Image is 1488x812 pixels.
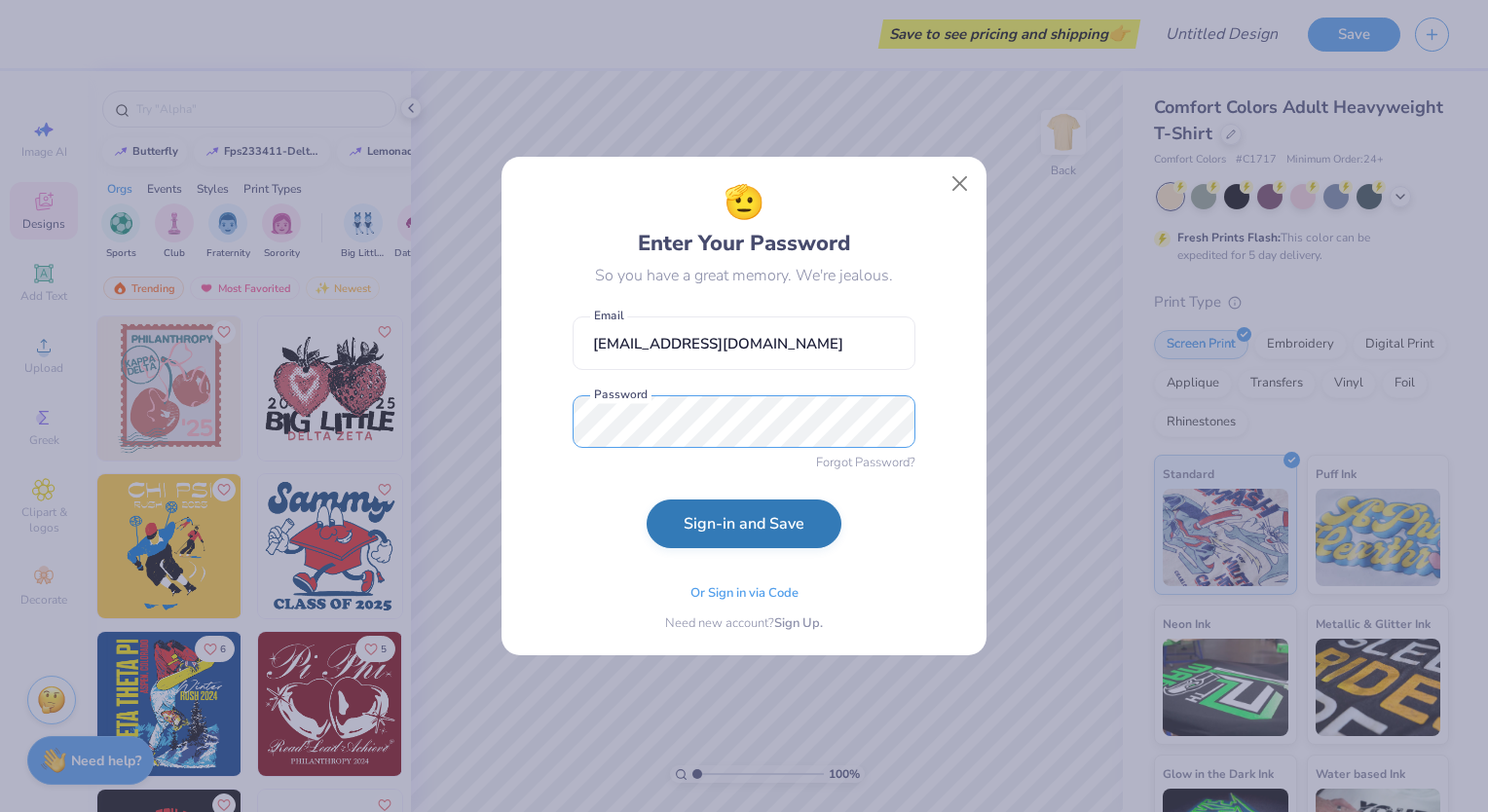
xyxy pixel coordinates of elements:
div: So you have a great memory. We're jealous. [595,264,893,287]
span: Forgot Password? [816,454,915,473]
span: Sign Up. [774,614,823,634]
span: Or Sign in via Code [690,584,799,604]
button: Close [942,166,979,203]
span: 🫡 [724,178,764,228]
button: Sign-in and Save [647,499,841,548]
div: Enter Your Password [638,178,850,260]
keeper-lock: Open Keeper Popup [873,410,896,433]
div: Need new account? [665,614,823,634]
